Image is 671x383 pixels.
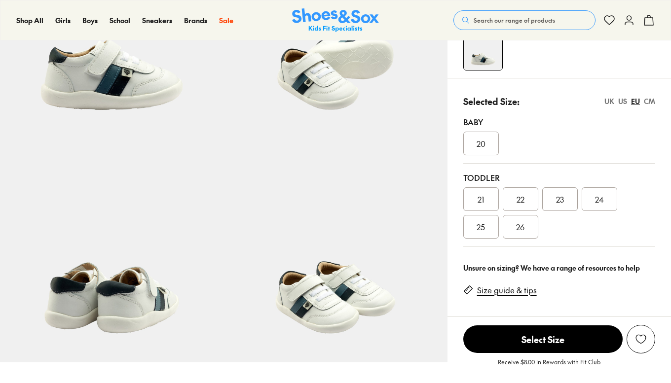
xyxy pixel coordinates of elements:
a: Girls [55,15,71,26]
div: Unsure on sizing? We have a range of resources to help [463,263,655,273]
img: 7-557424_1 [224,139,447,362]
span: Sneakers [142,15,172,25]
p: Receive $8.00 in Rewards with Fit Club [498,357,600,375]
a: Brands [184,15,207,26]
span: 21 [478,193,484,205]
span: Sale [219,15,233,25]
a: Shoes & Sox [292,8,379,33]
button: Search our range of products [453,10,596,30]
div: Baby [463,116,655,128]
span: School [110,15,130,25]
div: CM [644,96,655,106]
span: 24 [595,193,604,205]
div: US [618,96,627,106]
span: 26 [516,221,524,233]
img: 4-557421_1 [464,32,502,70]
span: Boys [82,15,98,25]
img: SNS_Logo_Responsive.svg [292,8,379,33]
span: 23 [556,193,564,205]
span: Search our range of products [474,16,555,25]
a: Size guide & tips [477,285,537,296]
p: Selected Size: [463,95,520,108]
span: 25 [477,221,485,233]
span: Brands [184,15,207,25]
span: Select Size [463,325,623,353]
a: Boys [82,15,98,26]
span: Shop All [16,15,43,25]
span: Girls [55,15,71,25]
span: 20 [477,138,485,149]
button: Select Size [463,325,623,353]
a: Sneakers [142,15,172,26]
a: Sale [219,15,233,26]
div: UK [604,96,614,106]
a: Shop All [16,15,43,26]
div: Toddler [463,172,655,183]
span: 22 [517,193,524,205]
div: EU [631,96,640,106]
button: Add to Wishlist [627,325,655,353]
a: School [110,15,130,26]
